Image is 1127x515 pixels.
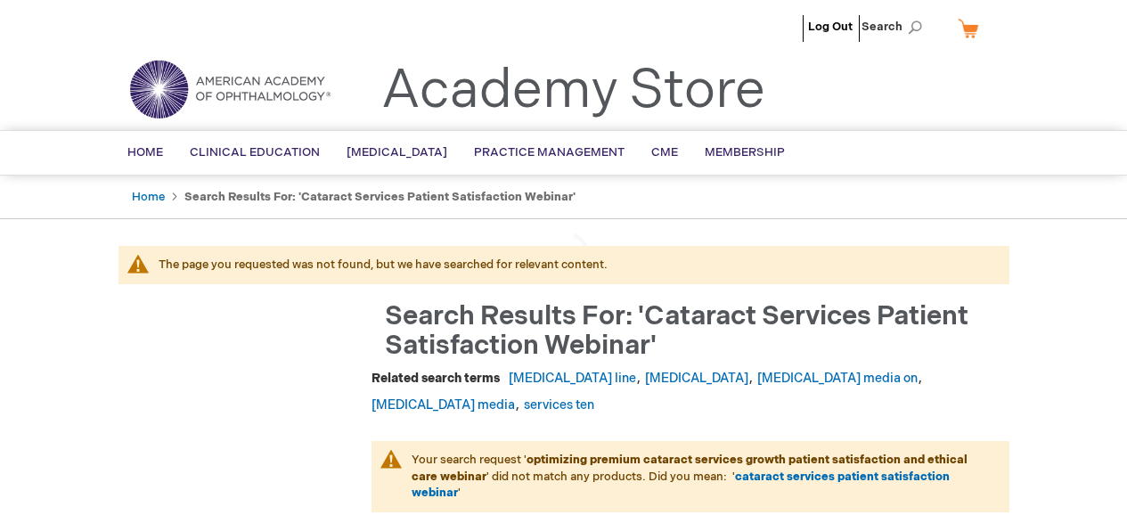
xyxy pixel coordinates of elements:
[127,145,163,159] span: Home
[347,145,447,159] span: [MEDICAL_DATA]
[132,190,165,204] a: Home
[757,371,918,386] a: [MEDICAL_DATA] media on
[159,257,992,274] div: The page you requested was not found, but we have searched for relevant content.
[474,145,625,159] span: Practice Management
[372,397,515,413] a: [MEDICAL_DATA] media
[385,300,968,362] span: Search results for: 'cataract services patient satisfaction webinar'
[509,371,636,386] a: [MEDICAL_DATA] line
[645,371,748,386] a: [MEDICAL_DATA]
[372,370,500,388] dt: Related search terms
[184,190,576,204] strong: Search results for: 'cataract services patient satisfaction webinar'
[372,441,1009,512] p: Your search request ' ' did not match any products. Did you mean: ' '
[651,145,678,159] span: CME
[381,59,765,123] a: Academy Store
[412,453,968,484] strong: optimizing premium cataract services growth patient satisfaction and ethical care webinar
[524,397,594,413] a: services ten
[862,9,929,45] span: Search
[190,145,320,159] span: Clinical Education
[705,145,785,159] span: Membership
[808,20,853,34] a: Log Out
